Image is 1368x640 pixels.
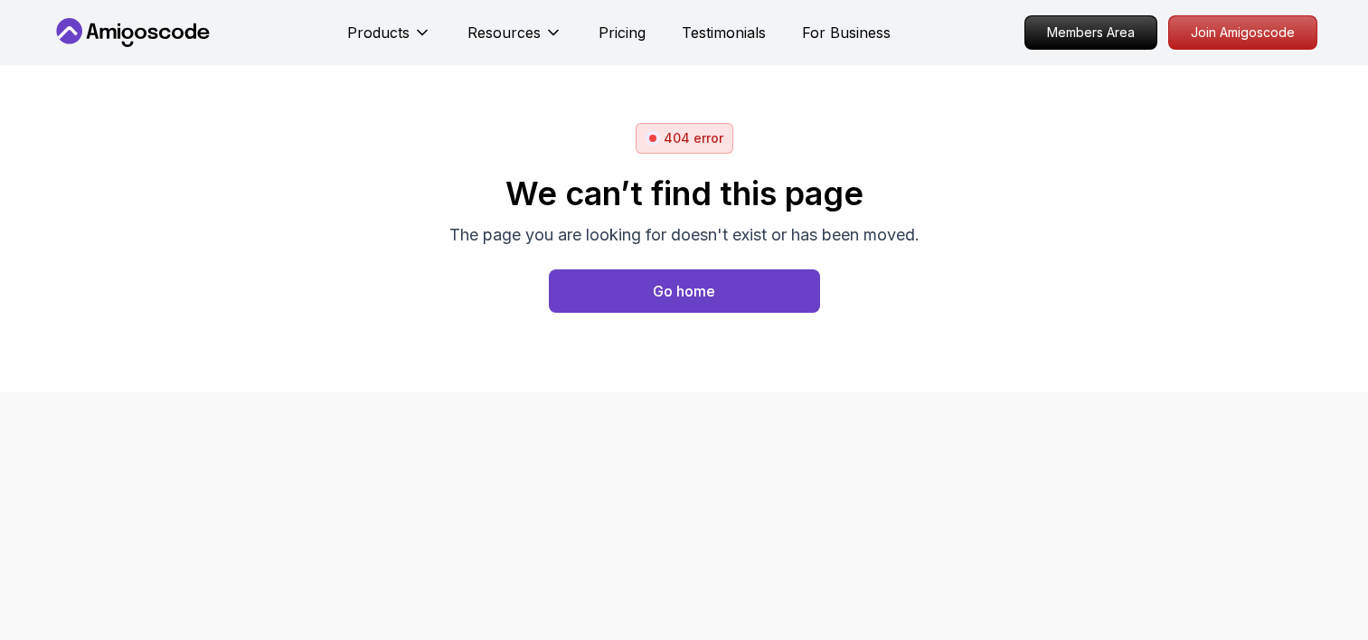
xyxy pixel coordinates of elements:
[549,269,820,313] button: Go home
[682,22,766,43] a: Testimonials
[347,22,431,58] button: Products
[449,222,920,248] p: The page you are looking for doesn't exist or has been moved.
[802,22,891,43] a: For Business
[653,280,715,302] div: Go home
[467,22,562,58] button: Resources
[449,175,920,212] h2: We can’t find this page
[549,269,820,313] a: Home page
[467,22,541,43] p: Resources
[347,22,410,43] p: Products
[1169,16,1316,49] p: Join Amigoscode
[1168,15,1317,50] a: Join Amigoscode
[664,129,723,147] p: 404 error
[1025,16,1156,49] p: Members Area
[1024,15,1157,50] a: Members Area
[599,22,646,43] a: Pricing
